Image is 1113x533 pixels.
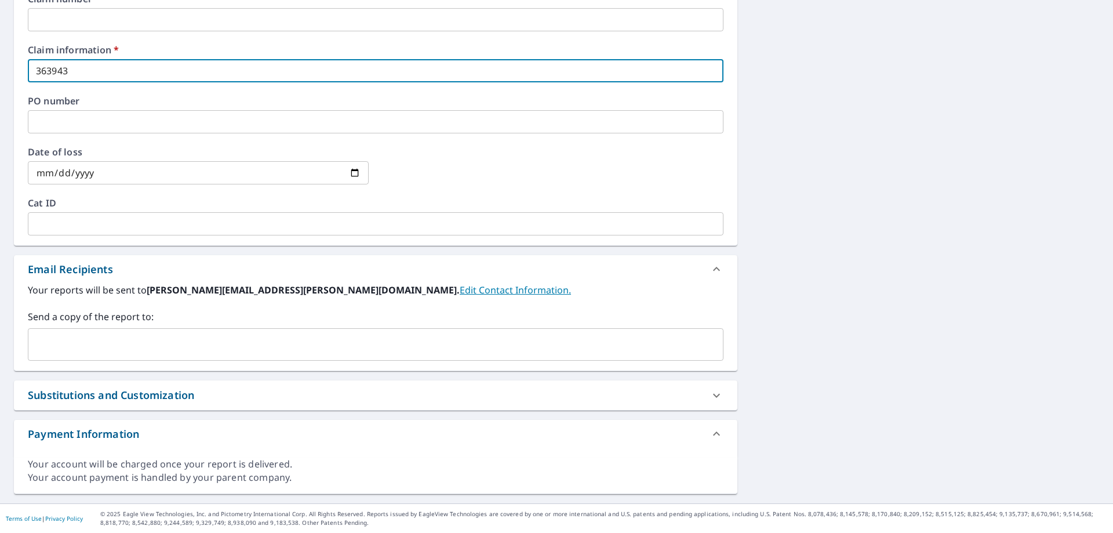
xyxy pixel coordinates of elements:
div: Payment Information [28,426,139,442]
div: Your account payment is handled by your parent company. [28,471,723,484]
label: Claim information [28,45,723,55]
label: PO number [28,96,723,106]
label: Your reports will be sent to [28,283,723,297]
p: | [6,515,83,522]
div: Substitutions and Customization [28,387,194,403]
div: Payment Information [14,420,737,448]
label: Send a copy of the report to: [28,310,723,324]
a: EditContactInfo [460,284,571,296]
label: Date of loss [28,147,369,157]
div: Substitutions and Customization [14,380,737,410]
div: Email Recipients [28,262,113,277]
b: [PERSON_NAME][EMAIL_ADDRESS][PERSON_NAME][DOMAIN_NAME]. [147,284,460,296]
div: Your account will be charged once your report is delivered. [28,458,723,471]
p: © 2025 Eagle View Technologies, Inc. and Pictometry International Corp. All Rights Reserved. Repo... [100,510,1107,527]
label: Cat ID [28,198,723,208]
a: Privacy Policy [45,514,83,523]
div: Email Recipients [14,255,737,283]
a: Terms of Use [6,514,42,523]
